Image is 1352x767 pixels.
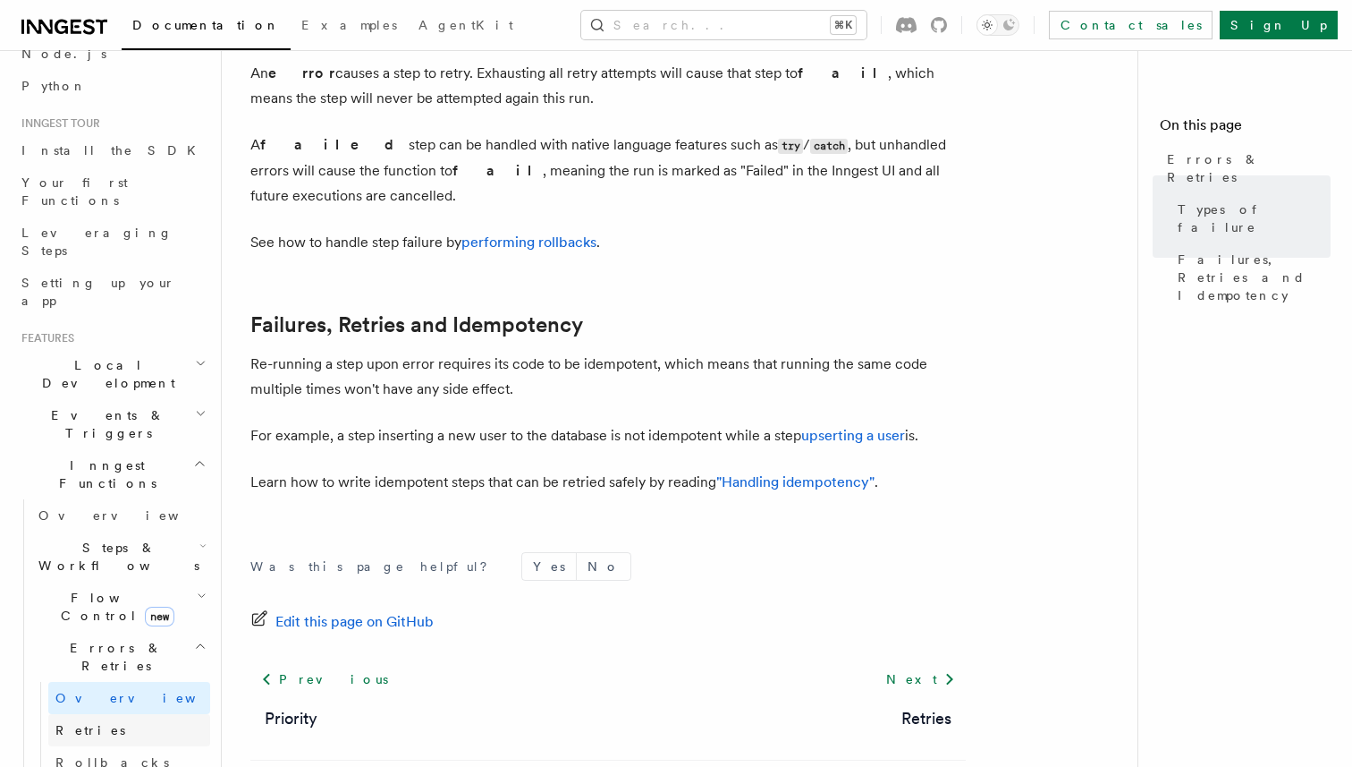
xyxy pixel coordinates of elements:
p: See how to handle step failure by . [250,230,966,255]
button: Search...⌘K [581,11,866,39]
strong: failed [260,136,409,153]
span: Install the SDK [21,143,207,158]
a: Errors & Retries [1160,143,1331,193]
span: Types of failure [1178,200,1331,236]
button: Events & Triggers [14,399,210,449]
span: Your first Functions [21,175,128,208]
p: For example, a step inserting a new user to the database is not idempotent while a step is. [250,423,966,448]
span: Python [21,79,87,93]
span: AgentKit [418,18,513,32]
a: Retries [48,714,210,746]
a: Install the SDK [14,134,210,166]
strong: fail [798,64,888,81]
a: AgentKit [408,5,524,48]
a: Failures, Retries and Idempotency [1170,243,1331,311]
button: Yes [522,553,576,580]
p: A step can be handled with native language features such as / , but unhandled errors will cause t... [250,132,966,209]
span: new [145,607,174,626]
a: Overview [31,499,210,532]
a: Retries [901,706,951,731]
button: Steps & Workflows [31,532,210,582]
h4: On this page [1160,115,1331,143]
code: try [778,139,803,154]
a: Failures, Retries and Idempotency [250,312,583,337]
a: upserting a user [801,427,905,444]
a: Your first Functions [14,166,210,217]
a: Python [14,70,210,102]
button: Local Development [14,349,210,399]
span: Local Development [14,356,195,392]
span: Edit this page on GitHub [275,609,434,635]
a: Sign Up [1220,11,1338,39]
p: Re-running a step upon error requires its code to be idempotent, which means that running the sam... [250,352,966,402]
span: Retries [55,723,125,737]
span: Features [14,331,74,345]
span: Overview [55,691,240,705]
span: Errors & Retries [31,639,194,675]
span: Overview [38,508,223,523]
span: Errors & Retries [1167,150,1331,186]
span: Failures, Retries and Idempotency [1178,251,1331,304]
button: No [577,553,630,580]
p: Was this page helpful? [250,558,500,575]
a: Setting up your app [14,267,210,317]
a: Next [875,663,966,695]
span: Events & Triggers [14,406,195,442]
a: Contact sales [1049,11,1213,39]
span: Documentation [132,18,280,32]
code: catch [810,139,848,154]
button: Toggle dark mode [976,14,1019,36]
a: Previous [250,663,398,695]
button: Inngest Functions [14,449,210,499]
span: Inngest Functions [14,456,193,492]
span: Steps & Workflows [31,539,199,575]
a: Examples [291,5,408,48]
span: Flow Control [31,589,197,625]
a: Priority [265,706,317,731]
span: Setting up your app [21,276,175,308]
a: Overview [48,682,210,714]
a: Types of failure [1170,193,1331,243]
p: Learn how to write idempotent steps that can be retried safely by reading . [250,470,966,495]
a: Node.js [14,38,210,70]
strong: error [268,64,335,81]
span: Examples [301,18,397,32]
span: Node.js [21,47,106,61]
button: Flow Controlnew [31,582,210,632]
span: Leveraging Steps [21,226,173,258]
a: "Handling idempotency" [716,473,875,490]
kbd: ⌘K [831,16,856,34]
a: Edit this page on GitHub [250,609,434,635]
a: performing rollbacks [461,234,596,251]
button: Errors & Retries [31,632,210,682]
a: Documentation [122,5,291,50]
a: Leveraging Steps [14,217,210,267]
span: Inngest tour [14,116,100,131]
p: An causes a step to retry. Exhausting all retry attempts will cause that step to , which means th... [250,61,966,111]
strong: fail [452,162,543,179]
